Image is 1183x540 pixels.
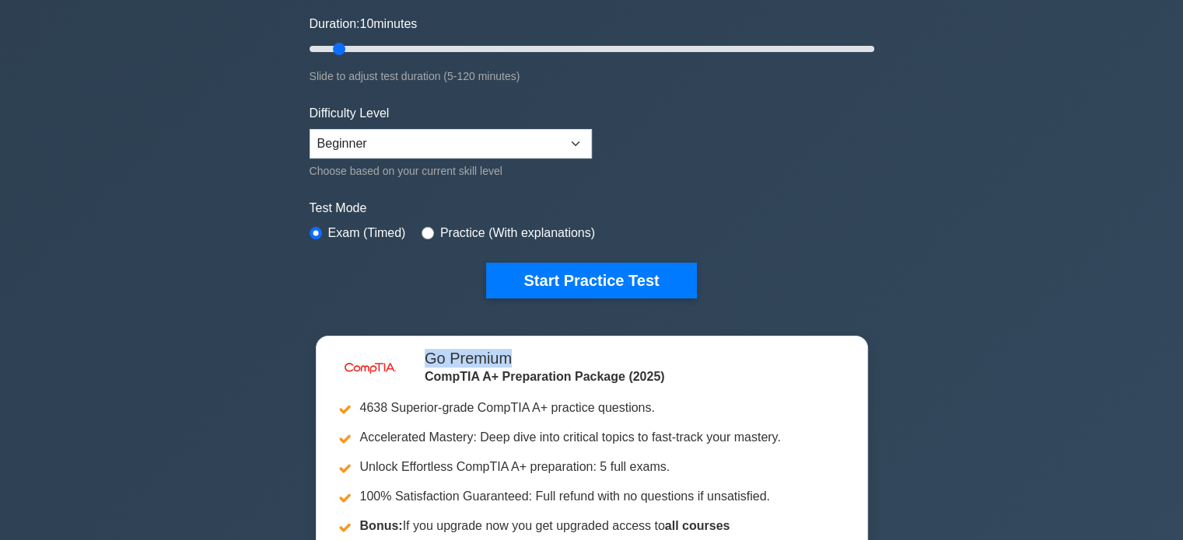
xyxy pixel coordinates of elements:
[486,263,696,298] button: Start Practice Test
[310,67,874,85] div: Slide to adjust test duration (5-120 minutes)
[310,162,592,180] div: Choose based on your current skill level
[440,224,595,242] label: Practice (With explanations)
[359,17,373,30] span: 10
[310,104,390,123] label: Difficulty Level
[310,15,418,33] label: Duration: minutes
[328,224,406,242] label: Exam (Timed)
[310,199,874,218] label: Test Mode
